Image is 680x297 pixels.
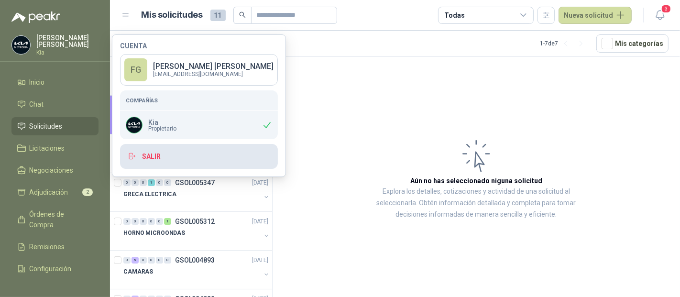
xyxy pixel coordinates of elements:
[126,96,272,105] h5: Compañías
[30,121,63,132] span: Solicitudes
[175,257,215,264] p: GSOL004893
[30,165,74,176] span: Negociaciones
[11,11,60,23] img: Logo peakr
[153,63,274,70] p: [PERSON_NAME] [PERSON_NAME]
[661,4,671,13] span: 3
[210,10,226,21] span: 11
[559,7,632,24] button: Nueva solicitud
[11,260,99,278] a: Configuración
[30,187,68,198] span: Adjudicación
[123,216,270,246] a: 0 0 0 0 0 1 GSOL005312[DATE] HORNO MICROONDAS
[11,117,99,135] a: Solicitudes
[120,43,278,49] h4: Cuenta
[596,34,669,53] button: Mís categorías
[142,8,203,22] h1: Mis solicitudes
[132,257,139,264] div: 6
[11,161,99,179] a: Negociaciones
[123,190,176,199] p: GRECA ELECTRICA
[11,95,99,113] a: Chat
[11,73,99,91] a: Inicio
[123,254,270,285] a: 0 6 0 0 0 0 GSOL004893[DATE] CAMARAS
[132,218,139,225] div: 0
[140,257,147,264] div: 0
[82,188,93,196] span: 2
[120,111,278,139] div: Company LogoKiaPropietario
[11,183,99,201] a: Adjudicación2
[123,218,131,225] div: 0
[140,179,147,186] div: 0
[140,218,147,225] div: 0
[175,218,215,225] p: GSOL005312
[30,264,72,274] span: Configuración
[175,179,215,186] p: GSOL005347
[36,34,99,48] p: [PERSON_NAME] [PERSON_NAME]
[126,117,142,133] img: Company Logo
[410,176,542,186] h3: Aún no has seleccionado niguna solicitud
[123,177,270,208] a: 0 0 0 1 0 0 GSOL005347[DATE] GRECA ELECTRICA
[156,218,163,225] div: 0
[252,256,268,265] p: [DATE]
[153,71,274,77] p: [EMAIL_ADDRESS][DOMAIN_NAME]
[30,143,65,154] span: Licitaciones
[368,186,584,220] p: Explora los detalles, cotizaciones y actividad de una solicitud al seleccionarla. Obtén informaci...
[30,242,65,252] span: Remisiones
[148,218,155,225] div: 0
[30,77,45,88] span: Inicio
[540,36,589,51] div: 1 - 7 de 7
[11,139,99,157] a: Licitaciones
[120,144,278,169] button: Salir
[239,11,246,18] span: search
[12,36,30,54] img: Company Logo
[30,99,44,110] span: Chat
[36,50,99,55] p: Kia
[30,209,89,230] span: Órdenes de Compra
[132,179,139,186] div: 0
[123,257,131,264] div: 0
[11,205,99,234] a: Órdenes de Compra
[124,58,147,81] div: FG
[148,119,176,126] p: Kia
[444,10,464,21] div: Todas
[156,179,163,186] div: 0
[120,54,278,86] a: FG[PERSON_NAME] [PERSON_NAME][EMAIL_ADDRESS][DOMAIN_NAME]
[123,267,153,276] p: CAMARAS
[148,179,155,186] div: 1
[164,257,171,264] div: 0
[11,238,99,256] a: Remisiones
[252,178,268,187] p: [DATE]
[123,229,185,238] p: HORNO MICROONDAS
[156,257,163,264] div: 0
[252,217,268,226] p: [DATE]
[148,257,155,264] div: 0
[651,7,669,24] button: 3
[164,218,171,225] div: 1
[123,179,131,186] div: 0
[164,179,171,186] div: 0
[148,126,176,132] span: Propietario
